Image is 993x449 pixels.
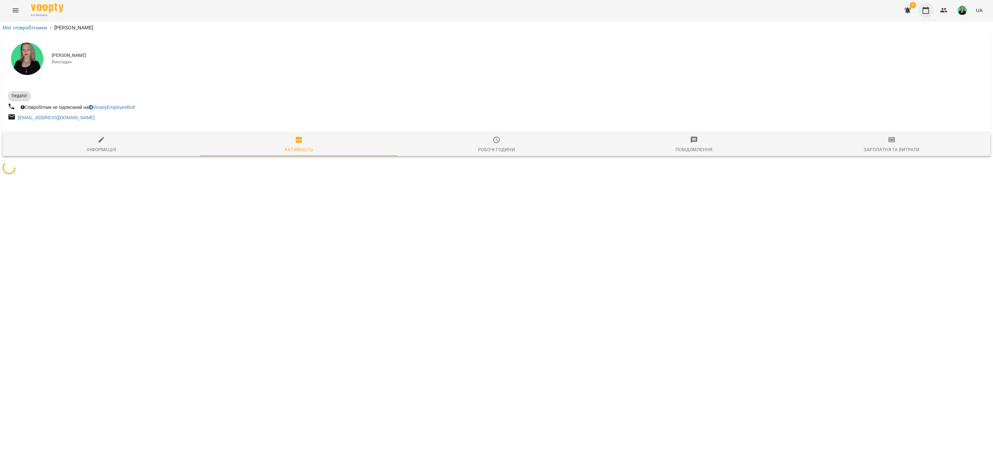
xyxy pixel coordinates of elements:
[3,24,990,32] nav: breadcrumb
[3,25,47,31] a: Мої співробітники
[89,105,134,110] a: VooptyEmployeeBot
[958,6,967,15] img: 1f6d48d5277748e278928e082bb47431.png
[87,146,116,153] div: Інформація
[478,146,515,153] div: Робочі години
[864,146,919,153] div: Зарплатня та Витрати
[19,103,136,112] div: Співробітник не підписаний на !
[50,24,52,32] li: /
[31,3,63,13] img: Voopty Logo
[11,43,43,75] img: Ольга Борисова
[910,2,916,8] span: 4
[676,146,713,153] div: Повідомлення
[973,4,985,16] button: UA
[976,7,983,14] span: UA
[52,52,985,59] span: [PERSON_NAME]
[284,146,313,153] div: Активність
[8,3,23,18] button: Menu
[18,115,95,120] a: [EMAIL_ADDRESS][DOMAIN_NAME]
[54,24,93,32] p: [PERSON_NAME]
[52,59,985,65] span: Викладач
[31,13,63,17] span: For Business
[8,93,31,99] span: Педагог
